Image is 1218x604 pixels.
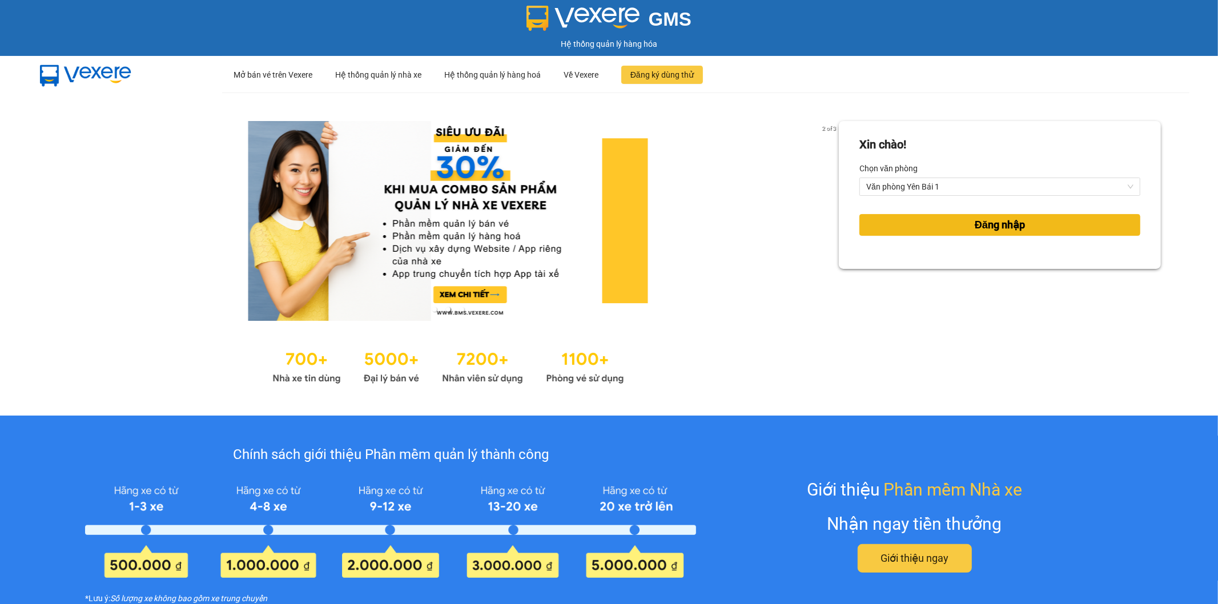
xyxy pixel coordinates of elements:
img: mbUUG5Q.png [29,56,143,94]
span: GMS [649,9,692,30]
div: Giới thiệu [807,476,1022,503]
img: Statistics.png [272,344,624,387]
a: GMS [526,17,692,26]
li: slide item 3 [460,307,464,312]
span: Văn phòng Yên Bái 1 [866,178,1133,195]
img: logo 2 [526,6,640,31]
button: next slide / item [823,121,839,321]
button: Đăng nhập [859,214,1140,236]
span: Đăng ký dùng thử [630,69,694,81]
div: Chính sách giới thiệu Phần mềm quản lý thành công [85,444,696,466]
div: Nhận ngay tiền thưởng [827,510,1002,537]
div: Hệ thống quản lý nhà xe [335,57,421,93]
span: Giới thiệu ngay [881,550,948,566]
div: Xin chào! [859,136,906,154]
label: Chọn văn phòng [859,159,918,178]
li: slide item 2 [446,307,451,312]
div: Mở bán vé trên Vexere [234,57,312,93]
button: Đăng ký dùng thử [621,66,703,84]
button: Giới thiệu ngay [858,544,972,573]
button: previous slide / item [57,121,73,321]
div: Hệ thống quản lý hàng hóa [3,38,1215,50]
li: slide item 1 [432,307,437,312]
img: policy-intruduce-detail.png [85,480,696,578]
span: Đăng nhập [975,217,1025,233]
p: 2 of 3 [819,121,839,136]
div: Hệ thống quản lý hàng hoá [444,57,541,93]
div: Về Vexere [564,57,598,93]
span: Phần mềm Nhà xe [883,476,1022,503]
